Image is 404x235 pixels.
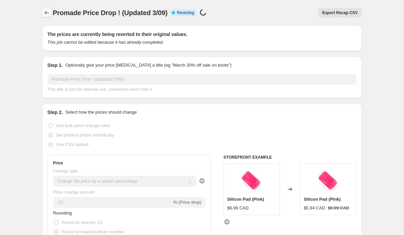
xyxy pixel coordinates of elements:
[47,40,164,45] i: This job cannot be edited because it has already completed.
[62,229,124,234] span: Round to nearest whole number
[47,109,63,116] h2: Step 2.
[318,8,362,17] button: Export Recap CSV
[62,220,103,225] span: Round to nearest .01
[47,74,357,85] input: 30% off holiday sale
[53,190,95,195] span: Price change amount
[315,167,342,194] img: Siliconpads_8d5a3f48-c2ed-46bf-8155-80ae15a297d7_80x.jpg
[173,200,201,205] span: % (Price drop)
[56,123,110,128] span: Use bulk price change rules
[53,9,168,16] span: Promade Price Drop ! (Updated 3/09)
[53,210,72,216] span: Rounding
[227,197,264,202] span: Silicon Pad (Pink)
[47,31,357,38] h2: The prices are currently being reverted to their original values.
[53,168,78,173] span: Change type
[47,62,63,69] h2: Step 1.
[224,155,357,160] h6: STOREFRONT EXAMPLE
[304,197,341,202] span: Silicon Pad (Pink)
[47,87,152,92] span: This title is just for internal use, customers won't see it
[199,178,205,184] div: help
[65,109,137,116] p: Select how the prices should change
[322,10,358,15] span: Export Recap CSV
[328,205,349,210] span: $6.99 CAD
[53,197,172,208] input: -15
[238,167,265,194] img: Siliconpads_8d5a3f48-c2ed-46bf-8155-80ae15a297d7_80x.jpg
[304,205,325,210] span: $5.94 CAD
[65,62,231,69] p: Optionally give your price [MEDICAL_DATA] a title (eg "March 30% off sale on boots")
[56,132,114,138] span: Set product prices individually
[42,8,52,17] button: Price change jobs
[56,142,89,147] span: Use CSV upload
[53,160,63,166] h3: Price
[177,10,194,15] span: Reverting
[227,205,249,210] span: $6.99 CAD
